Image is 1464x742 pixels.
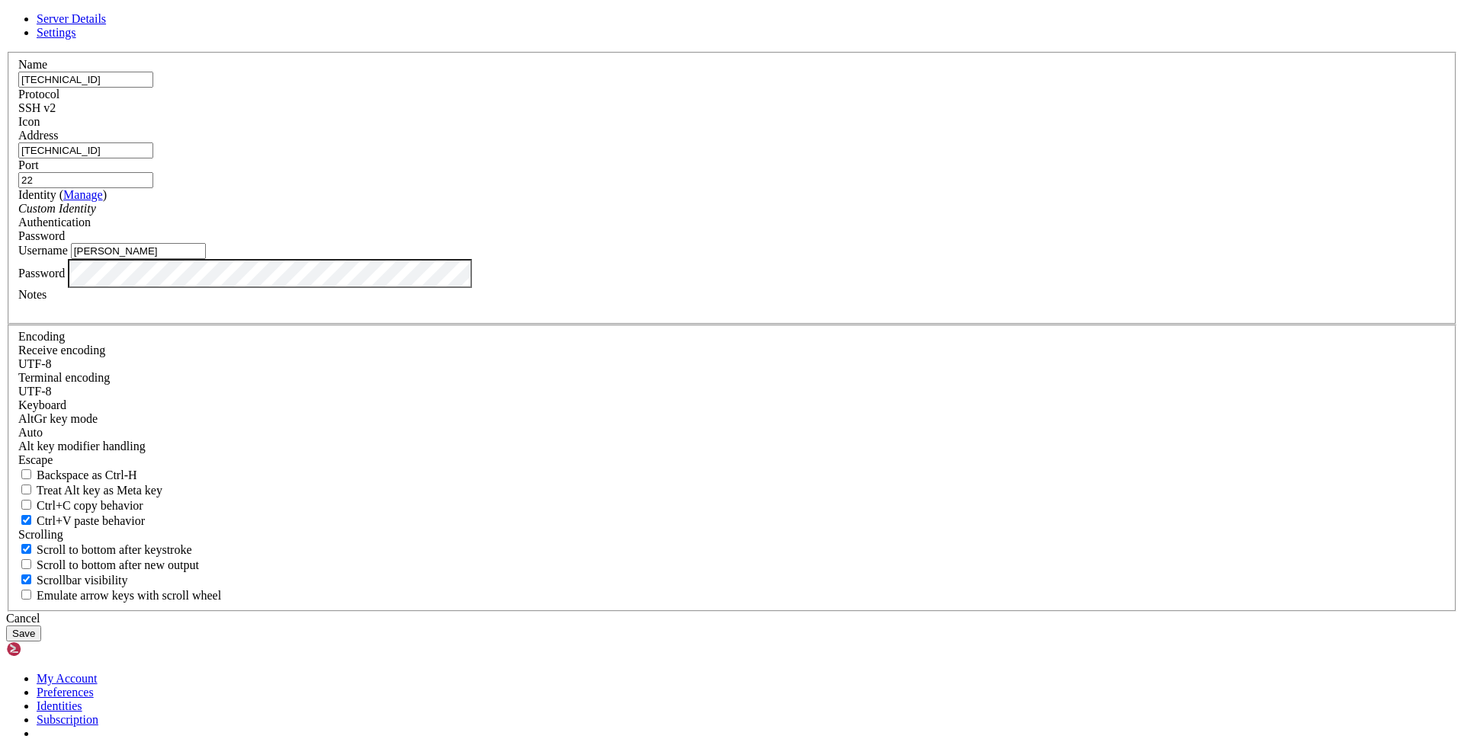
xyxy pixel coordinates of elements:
input: Ctrl+C copy behavior [21,500,31,510]
span: Scroll to bottom after keystroke [37,543,192,556]
span: Ctrl+V paste behavior [37,514,145,527]
input: Host Name or IP [18,142,153,158]
a: Subscription [37,713,98,726]
label: Ctrl+V pastes if true, sends ^V to host if false. Ctrl+Shift+V sends ^V to host if true, pastes i... [18,514,145,527]
label: Whether to scroll to the bottom on any keystroke. [18,543,192,556]
input: Port Number [18,172,153,188]
span: Scrollbar visibility [37,574,128,587]
label: Icon [18,115,40,128]
span: Password [18,229,65,242]
span: Escape [18,453,53,466]
label: Address [18,129,58,142]
label: Port [18,158,39,171]
input: Emulate arrow keys with scroll wheel [21,590,31,600]
input: Ctrl+V paste behavior [21,515,31,525]
label: The vertical scrollbar mode. [18,574,128,587]
span: SSH v2 [18,101,56,114]
div: Custom Identity [18,202,1446,216]
div: Cancel [6,612,1458,625]
a: Server Details [37,12,106,25]
input: Treat Alt key as Meta key [21,485,31,494]
input: Login Username [71,243,206,259]
div: SSH v2 [18,101,1446,115]
a: My Account [37,672,98,685]
label: Controls how the Alt key is handled. Escape: Send an ESC prefix. 8-Bit: Add 128 to the typed char... [18,440,146,453]
label: Name [18,58,47,71]
label: The default terminal encoding. ISO-2022 enables character map translations (like graphics maps). ... [18,371,110,384]
label: Notes [18,288,47,301]
span: Backspace as Ctrl-H [37,469,137,481]
span: ( ) [59,188,107,201]
input: Scroll to bottom after keystroke [21,544,31,554]
span: Scroll to bottom after new output [37,558,199,571]
label: When using the alternative screen buffer, and DECCKM (Application Cursor Keys) is active, mouse w... [18,589,221,602]
label: If true, the backspace should send BS ('\x08', aka ^H). Otherwise the backspace key should send '... [18,469,137,481]
span: Treat Alt key as Meta key [37,484,162,497]
label: Scroll to bottom after new output. [18,558,199,571]
label: Ctrl-C copies if true, send ^C to host if false. Ctrl-Shift-C sends ^C to host if true, copies if... [18,499,143,512]
div: Escape [18,453,1446,467]
label: Protocol [18,88,59,101]
label: Password [18,266,65,279]
div: UTF-8 [18,385,1446,398]
label: Identity [18,188,107,201]
input: Scrollbar visibility [21,574,31,584]
span: Auto [18,426,43,439]
input: Scroll to bottom after new output [21,559,31,569]
label: Keyboard [18,398,66,411]
a: Manage [63,188,103,201]
button: Save [6,625,41,641]
label: Encoding [18,330,65,343]
div: Auto [18,426,1446,440]
span: Emulate arrow keys with scroll wheel [37,589,221,602]
img: Shellngn [6,641,94,657]
label: Whether the Alt key acts as a Meta key or as a distinct Alt key. [18,484,162,497]
label: Set the expected encoding for data received from the host. If the encodings do not match, visual ... [18,412,98,425]
a: Settings [37,26,76,39]
label: Set the expected encoding for data received from the host. If the encodings do not match, visual ... [18,344,105,357]
i: Custom Identity [18,202,96,215]
span: UTF-8 [18,357,52,370]
label: Scrolling [18,528,63,541]
span: UTF-8 [18,385,52,398]
a: Identities [37,699,82,712]
div: Password [18,229,1446,243]
input: Backspace as Ctrl-H [21,469,31,479]
div: UTF-8 [18,357,1446,371]
span: Ctrl+C copy behavior [37,499,143,512]
label: Authentication [18,216,91,229]
input: Server Name [18,72,153,88]
a: Preferences [37,686,94,699]
label: Username [18,244,68,257]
